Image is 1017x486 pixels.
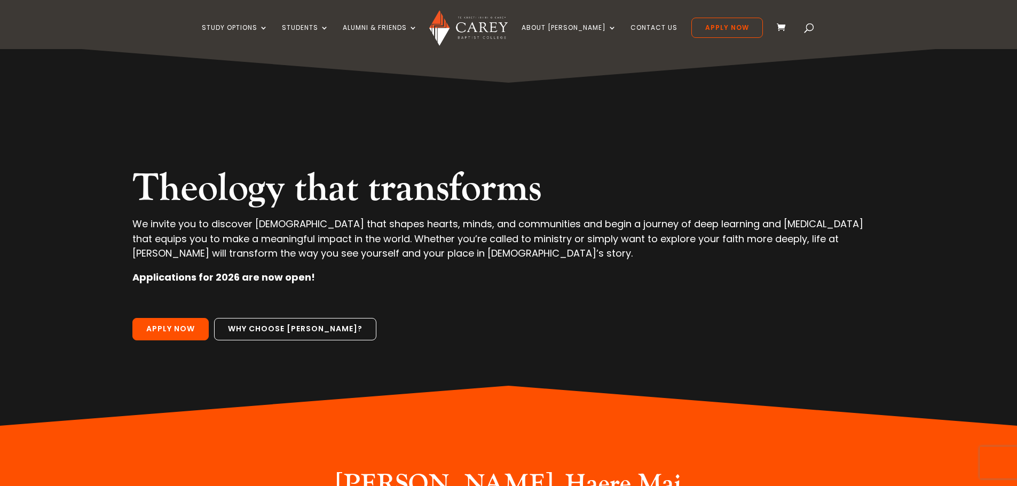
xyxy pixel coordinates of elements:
[343,24,417,49] a: Alumni & Friends
[132,318,209,340] a: Apply Now
[132,165,884,217] h2: Theology that transforms
[429,10,508,46] img: Carey Baptist College
[202,24,268,49] a: Study Options
[630,24,677,49] a: Contact Us
[522,24,617,49] a: About [PERSON_NAME]
[132,270,315,284] strong: Applications for 2026 are now open!
[691,18,763,38] a: Apply Now
[214,318,376,340] a: Why choose [PERSON_NAME]?
[132,217,884,270] p: We invite you to discover [DEMOGRAPHIC_DATA] that shapes hearts, minds, and communities and begin...
[282,24,329,49] a: Students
